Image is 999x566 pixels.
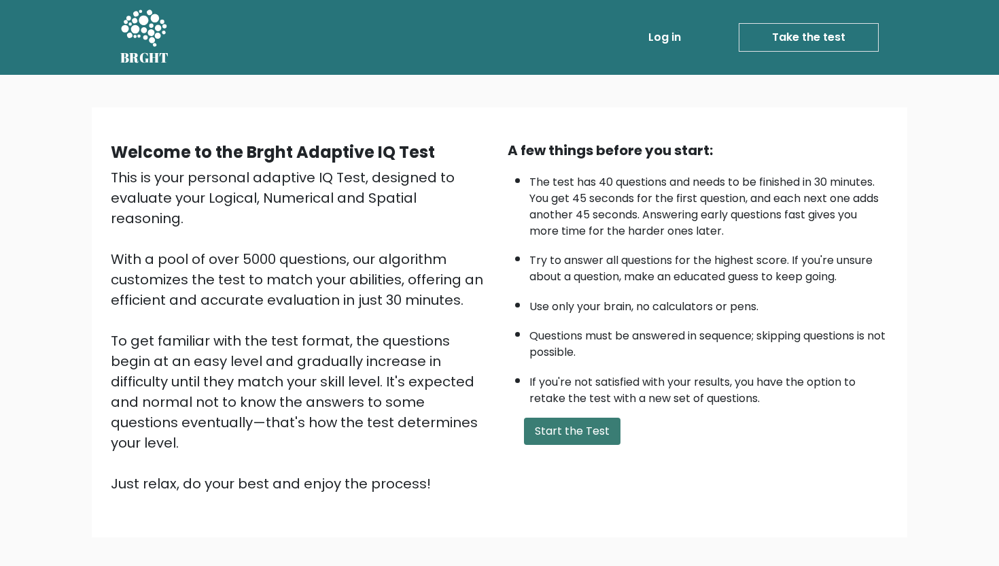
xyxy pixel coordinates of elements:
[508,140,888,161] div: A few things before you start:
[111,141,435,163] b: Welcome to the Brght Adaptive IQ Test
[529,167,888,239] li: The test has 40 questions and needs to be finished in 30 minutes. You get 45 seconds for the firs...
[529,367,888,407] li: If you're not satisfied with your results, you have the option to retake the test with a new set ...
[111,167,491,494] div: This is your personal adaptive IQ Test, designed to evaluate your Logical, Numerical and Spatial ...
[120,5,169,69] a: BRGHT
[524,418,620,445] button: Start the Test
[643,24,686,51] a: Log in
[529,292,888,315] li: Use only your brain, no calculators or pens.
[739,23,879,52] a: Take the test
[529,321,888,361] li: Questions must be answered in sequence; skipping questions is not possible.
[120,50,169,66] h5: BRGHT
[529,246,888,285] li: Try to answer all questions for the highest score. If you're unsure about a question, make an edu...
